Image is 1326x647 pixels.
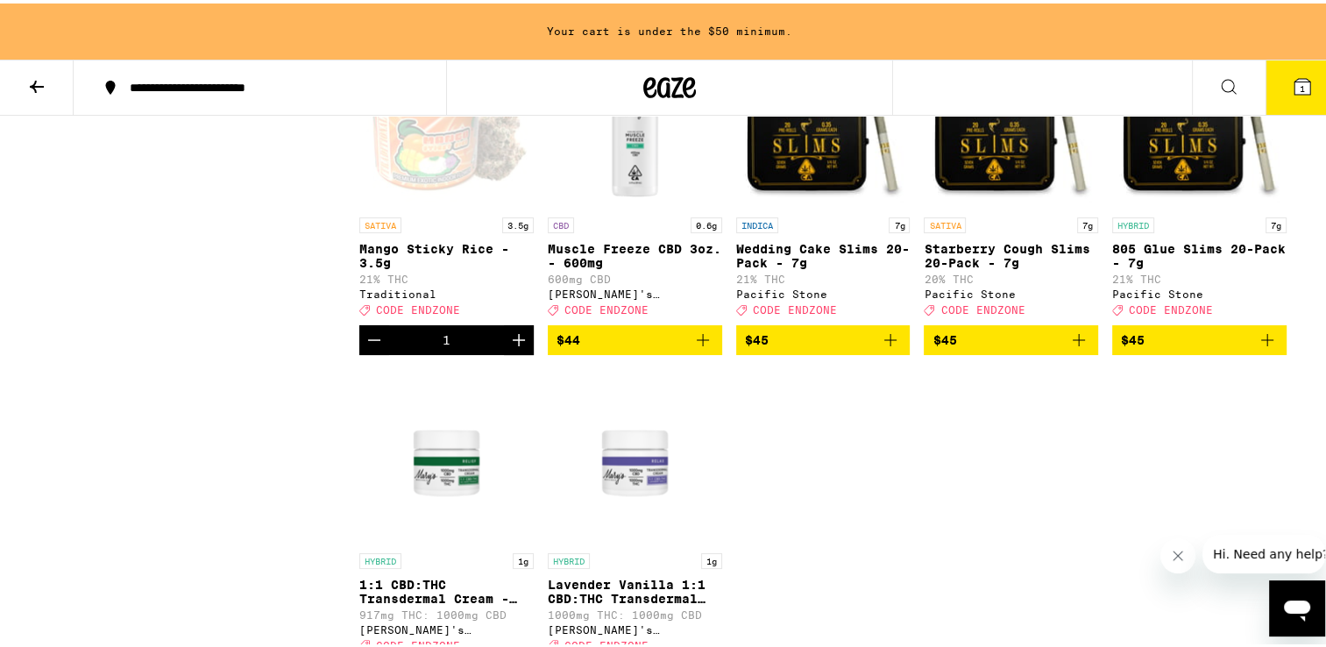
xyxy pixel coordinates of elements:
iframe: Button to launch messaging window [1269,577,1325,633]
p: CBD [548,214,574,230]
img: Mary's Medicinals - Muscle Freeze CBD 3oz. - 600mg [548,30,722,205]
iframe: Close message [1160,535,1195,570]
p: 600mg CBD [548,270,722,281]
p: 1g [701,550,722,565]
span: $44 [557,330,580,344]
a: Open page for Wedding Cake Slims 20-Pack - 7g from Pacific Stone [736,30,911,321]
button: Increment [504,322,534,352]
p: Wedding Cake Slims 20-Pack - 7g [736,238,911,267]
a: Open page for 805 Glue Slims 20-Pack - 7g from Pacific Stone [1112,30,1287,321]
img: Pacific Stone - 805 Glue Slims 20-Pack - 7g [1112,30,1287,205]
div: Traditional [359,285,534,296]
div: Pacific Stone [736,285,911,296]
p: 7g [1077,214,1098,230]
p: 7g [889,214,910,230]
a: Open page for Muscle Freeze CBD 3oz. - 600mg from Mary's Medicinals [548,30,722,321]
p: HYBRID [359,550,401,565]
p: 3.5g [502,214,534,230]
p: Starberry Cough Slims 20-Pack - 7g [924,238,1098,267]
p: 21% THC [736,270,911,281]
p: HYBRID [1112,214,1154,230]
p: HYBRID [548,550,590,565]
button: Decrement [359,322,389,352]
p: 1:1 CBD:THC Transdermal Cream - 1000mg [359,574,534,602]
button: Add to bag [548,322,722,352]
div: 1 [443,330,450,344]
p: Lavender Vanilla 1:1 CBD:THC Transdermal Cream - 1000mg [548,574,722,602]
p: 21% THC [1112,270,1287,281]
span: Hi. Need any help? [11,12,126,26]
span: 1 [1300,80,1305,90]
img: Mary's Medicinals - 1:1 CBD:THC Transdermal Cream - 1000mg [359,366,534,541]
img: Pacific Stone - Starberry Cough Slims 20-Pack - 7g [924,30,1098,205]
p: 1000mg THC: 1000mg CBD [548,606,722,617]
p: 20% THC [924,270,1098,281]
span: $45 [745,330,769,344]
p: 805 Glue Slims 20-Pack - 7g [1112,238,1287,267]
span: CODE ENDZONE [376,302,460,313]
p: 21% THC [359,270,534,281]
div: [PERSON_NAME]'s Medicinals [548,621,722,632]
div: Pacific Stone [1112,285,1287,296]
button: Add to bag [736,322,911,352]
div: Pacific Stone [924,285,1098,296]
img: Mary's Medicinals - Lavender Vanilla 1:1 CBD:THC Transdermal Cream - 1000mg [548,366,722,541]
p: Mango Sticky Rice - 3.5g [359,238,534,267]
p: Muscle Freeze CBD 3oz. - 600mg [548,238,722,267]
div: [PERSON_NAME]'s Medicinals [359,621,534,632]
div: [PERSON_NAME]'s Medicinals [548,285,722,296]
img: Pacific Stone - Wedding Cake Slims 20-Pack - 7g [736,30,911,205]
p: 0.6g [691,214,722,230]
span: $45 [1121,330,1145,344]
a: Open page for Mango Sticky Rice - 3.5g from Traditional [359,30,534,321]
p: INDICA [736,214,778,230]
p: 1g [513,550,534,565]
span: CODE ENDZONE [564,302,649,313]
iframe: Message from company [1202,531,1325,570]
p: 7g [1266,214,1287,230]
button: Add to bag [924,322,1098,352]
span: CODE ENDZONE [753,302,837,313]
span: $45 [932,330,956,344]
a: Open page for Starberry Cough Slims 20-Pack - 7g from Pacific Stone [924,30,1098,321]
span: CODE ENDZONE [1129,302,1213,313]
button: Add to bag [1112,322,1287,352]
p: SATIVA [924,214,966,230]
p: 917mg THC: 1000mg CBD [359,606,534,617]
span: CODE ENDZONE [940,302,1025,313]
p: SATIVA [359,214,401,230]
